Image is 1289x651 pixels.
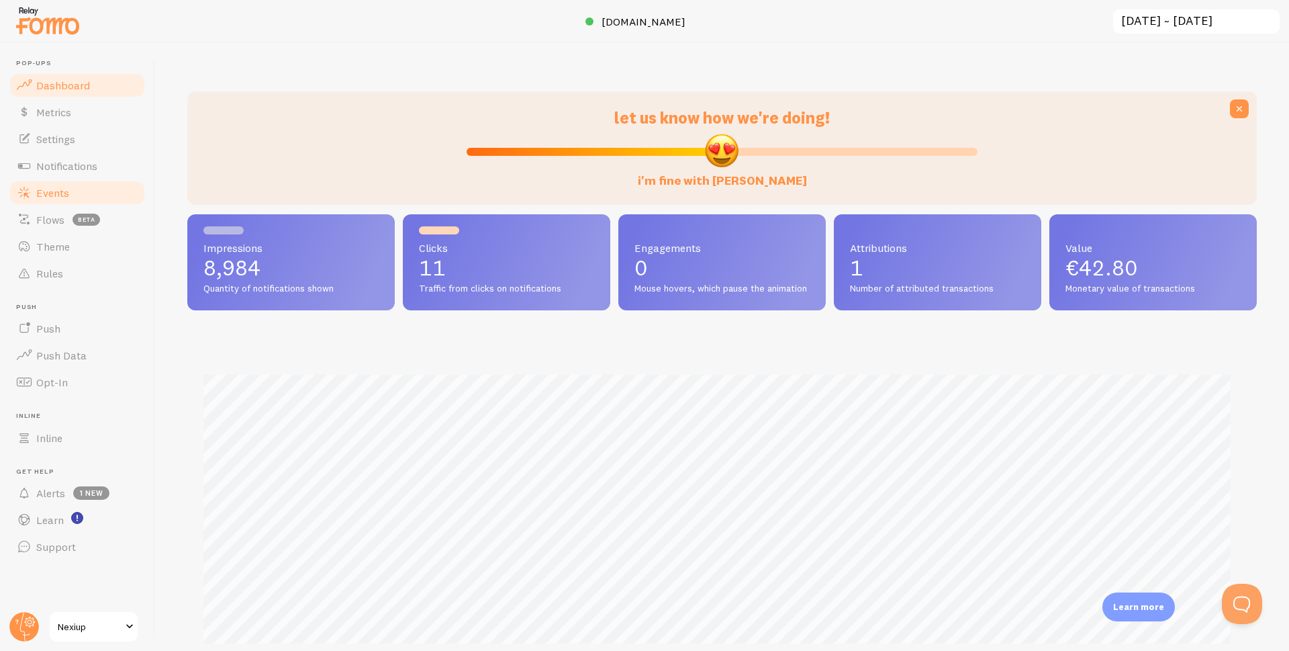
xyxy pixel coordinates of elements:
label: i'm fine with [PERSON_NAME] [638,160,807,189]
a: Metrics [8,99,146,126]
span: Impressions [203,243,379,253]
a: Notifications [8,153,146,179]
span: Inline [36,431,62,445]
a: Rules [8,260,146,287]
span: Pop-ups [16,59,146,68]
span: Support [36,540,76,554]
a: Push [8,315,146,342]
span: Engagements [634,243,810,253]
span: Inline [16,412,146,421]
span: Traffic from clicks on notifications [419,283,594,295]
span: Settings [36,132,75,146]
span: Notifications [36,159,97,173]
span: Opt-In [36,376,68,389]
span: 1 new [73,486,109,500]
a: Inline [8,425,146,451]
img: emoji.png [704,132,740,169]
a: Push Data [8,342,146,369]
span: beta [73,214,100,226]
svg: <p>Watch New Feature Tutorials!</p> [71,512,83,524]
span: Mouse hovers, which pause the animation [634,283,810,295]
a: Nexiup [48,611,139,643]
span: Push Data [36,349,87,362]
a: Alerts 1 new [8,480,146,507]
a: Opt-In [8,369,146,396]
span: Attributions [850,243,1025,253]
a: Theme [8,233,146,260]
iframe: Help Scout Beacon - Open [1222,584,1262,624]
p: 0 [634,257,810,279]
div: Learn more [1102,593,1175,621]
p: 11 [419,257,594,279]
a: Events [8,179,146,206]
a: Learn [8,507,146,533]
span: Get Help [16,468,146,476]
p: 8,984 [203,257,379,279]
span: €42.80 [1065,255,1138,281]
p: Learn more [1113,601,1164,613]
a: Support [8,533,146,560]
img: fomo-relay-logo-orange.svg [14,3,81,38]
span: Push [16,303,146,312]
span: Alerts [36,486,65,500]
span: Clicks [419,243,594,253]
span: Push [36,322,60,335]
span: Value [1065,243,1241,253]
span: Nexiup [58,619,122,635]
span: Flows [36,213,64,226]
p: 1 [850,257,1025,279]
span: Dashboard [36,79,90,92]
span: let us know how we're doing! [614,107,830,128]
a: Settings [8,126,146,153]
span: Metrics [36,105,71,119]
span: Events [36,186,69,200]
span: Rules [36,267,63,280]
span: Quantity of notifications shown [203,283,379,295]
span: Monetary value of transactions [1065,283,1241,295]
a: Flows beta [8,206,146,233]
span: Theme [36,240,70,253]
span: Number of attributed transactions [850,283,1025,295]
span: Learn [36,513,64,527]
a: Dashboard [8,72,146,99]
